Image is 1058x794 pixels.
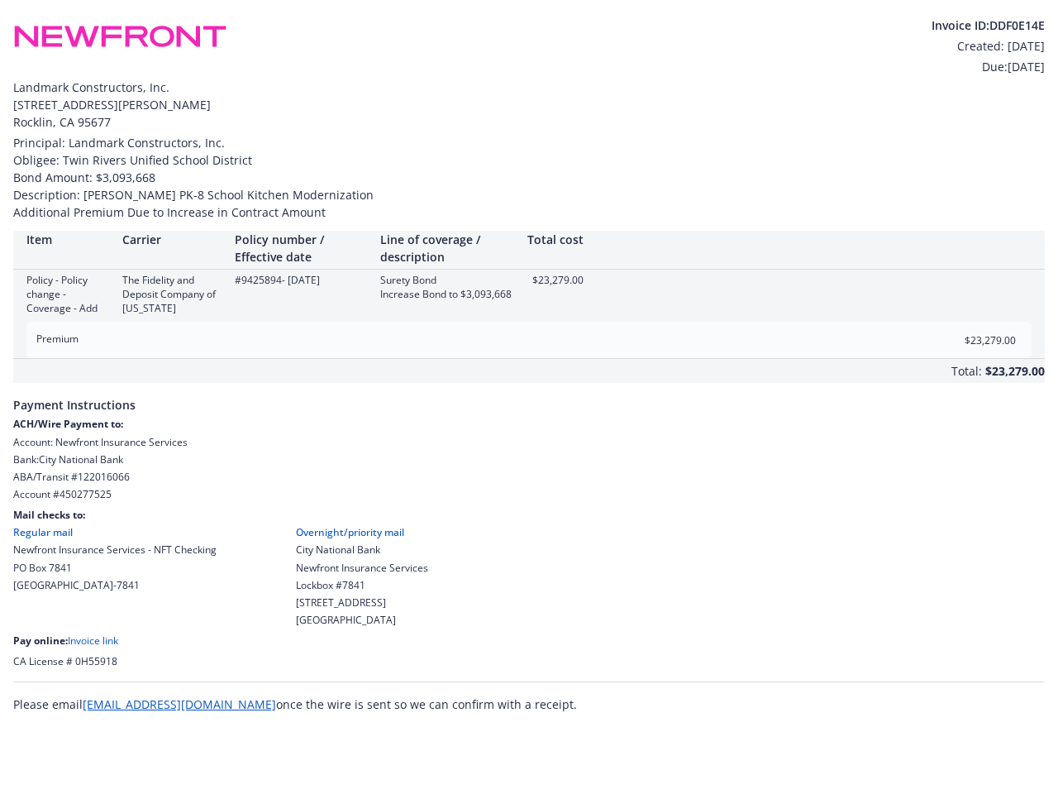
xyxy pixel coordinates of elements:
span: Pay online: [13,634,68,648]
div: Regular mail [13,525,217,539]
div: Total cost [526,231,584,248]
div: Created: [DATE] [932,37,1045,55]
a: Invoice link [68,634,118,648]
div: Newfront Insurance Services [296,561,428,575]
div: Total: [951,362,982,383]
div: [STREET_ADDRESS] [296,595,428,610]
div: #9425894 - [DATE] [235,273,367,287]
a: [EMAIL_ADDRESS][DOMAIN_NAME] [83,696,276,712]
div: Policy number / Effective date [235,231,367,265]
div: ACH/Wire Payment to: [13,417,1045,431]
div: Mail checks to: [13,508,1045,522]
div: $23,279.00 [985,359,1045,383]
div: Item [26,231,109,248]
div: Increase Bond to $3,093,668 [380,287,512,301]
div: Overnight/priority mail [296,525,428,539]
div: Invoice ID: DDF0E14E [932,17,1045,34]
div: Carrier [122,231,222,248]
div: Due: [DATE] [932,58,1045,75]
div: PO Box 7841 [13,561,217,575]
div: Bank: City National Bank [13,452,1045,466]
div: Policy - Policy change - Coverage - Add [26,273,109,315]
div: Account: Newfront Insurance Services [13,435,1045,449]
div: Newfront Insurance Services - NFT Checking [13,543,217,557]
div: CA License # 0H55918 [13,654,1045,668]
div: Account # 450277525 [13,487,1045,501]
div: City National Bank [296,543,428,557]
div: Line of coverage / description [380,231,512,265]
span: Landmark Constructors, Inc. [STREET_ADDRESS][PERSON_NAME] Rocklin , CA 95677 [13,79,1045,131]
div: Please email once the wire is sent so we can confirm with a receipt. [13,696,1045,713]
div: Lockbox #7841 [296,578,428,592]
div: [GEOGRAPHIC_DATA]-7841 [13,578,217,592]
input: 0.00 [918,328,1026,352]
div: [GEOGRAPHIC_DATA] [296,613,428,627]
div: Surety Bond [380,273,512,287]
span: Payment Instructions [13,383,1045,417]
div: The Fidelity and Deposit Company of [US_STATE] [122,273,222,315]
div: Principal: Landmark Constructors, Inc. Obligee: Twin Rivers Unified School District Bond Amount: ... [13,134,1045,221]
div: ABA/Transit # 122016066 [13,470,1045,484]
span: Premium [36,332,79,346]
div: $23,279.00 [526,273,584,287]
